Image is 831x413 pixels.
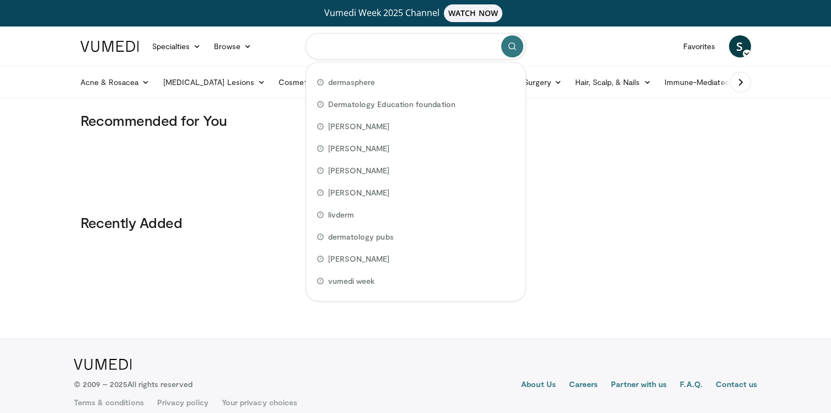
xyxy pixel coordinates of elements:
a: Partner with us [611,379,667,392]
a: Hair, Scalp, & Nails [569,71,657,93]
span: [PERSON_NAME] [328,253,390,264]
a: Favorites [677,35,722,57]
span: vumedi week [328,276,375,287]
span: dermatology pubs [328,231,394,242]
p: © 2009 – 2025 [74,379,192,390]
h3: Recently Added [81,214,751,231]
h3: Recommended for You [81,112,751,129]
span: All rights reserved [127,379,192,389]
a: Specialties [146,35,208,57]
a: Your privacy choices [222,397,297,408]
a: Immune-Mediated [658,71,747,93]
a: About Us [521,379,556,392]
a: Privacy policy [157,397,208,408]
img: VuMedi Logo [74,359,132,370]
a: Careers [569,379,598,392]
span: [PERSON_NAME] [328,165,390,176]
span: WATCH NOW [444,4,502,22]
span: [PERSON_NAME] [328,187,390,198]
a: Cosmetic Dermatology [272,71,378,93]
a: S [729,35,751,57]
span: livderm [328,209,355,220]
input: Search topics, interventions [305,33,526,60]
a: Surgery [517,71,569,93]
span: Dermatology Education foundation [328,99,455,110]
img: VuMedi Logo [81,41,139,52]
span: dermasphere [328,77,376,88]
a: Vumedi Week 2025 ChannelWATCH NOW [82,4,749,22]
a: Browse [207,35,258,57]
a: [MEDICAL_DATA] Lesions [157,71,272,93]
a: Contact us [716,379,758,392]
span: [PERSON_NAME] [328,121,390,132]
a: Terms & conditions [74,397,144,408]
a: F.A.Q. [680,379,702,392]
a: Acne & Rosacea [74,71,157,93]
span: [PERSON_NAME] [328,143,390,154]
